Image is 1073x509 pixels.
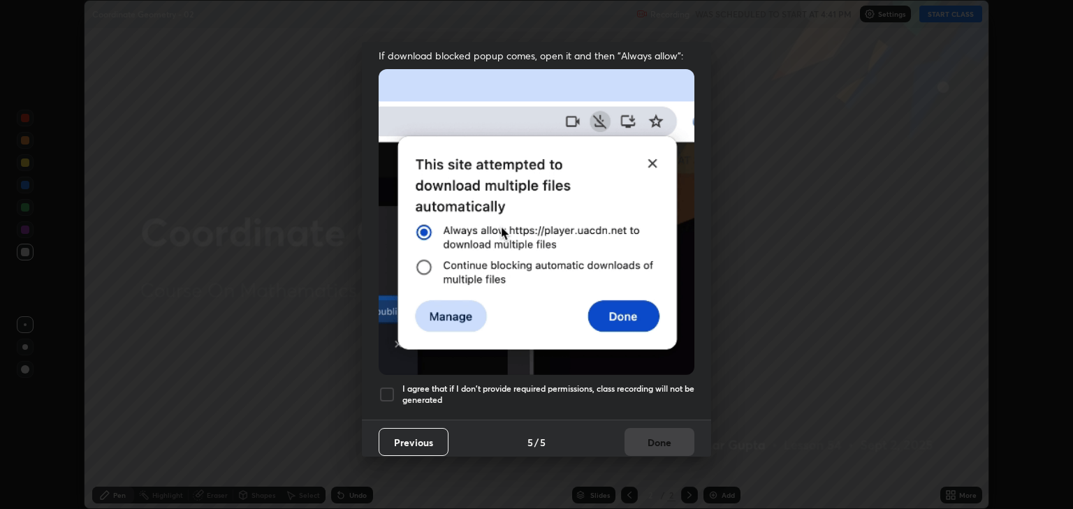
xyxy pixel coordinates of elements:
span: If download blocked popup comes, open it and then "Always allow": [379,49,694,62]
img: downloads-permission-blocked.gif [379,69,694,374]
h5: I agree that if I don't provide required permissions, class recording will not be generated [402,383,694,405]
h4: 5 [540,435,546,450]
h4: / [534,435,539,450]
button: Previous [379,428,448,456]
h4: 5 [527,435,533,450]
